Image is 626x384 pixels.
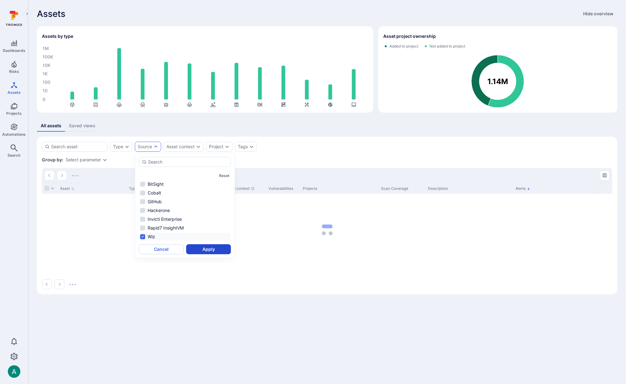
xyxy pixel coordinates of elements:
[166,144,195,149] button: Asset context
[9,69,19,74] span: Risks
[139,157,231,254] div: autocomplete options
[139,244,184,254] button: Cancel
[186,244,231,254] button: Apply
[32,21,617,113] div: Assets overview
[139,207,231,214] li: Hackerone
[57,170,67,180] button: Go to the next page
[44,186,49,191] span: Select all rows
[43,88,48,93] text: 10
[44,170,54,180] button: Go to the previous page
[225,144,230,149] button: Expand dropdown
[139,224,231,232] li: Rapid7 InsightVM
[41,123,61,129] div: All assets
[381,186,423,191] div: Scan Coverage
[8,365,20,378] img: ACg8ocLSa5mPYBaXNx3eFu_EmspyJX0laNWN7cXOFirfQ7srZveEpg=s96-c
[113,144,123,149] button: Type
[37,9,65,19] span: Assets
[66,157,107,162] div: grouping parameters
[23,10,31,18] button: Expand navigation menu
[139,198,231,205] li: GitHub
[42,33,73,39] h2: Assets by type
[2,132,26,137] span: Automations
[527,185,530,192] p: Sorted by: Alphabetically (Z-A)
[43,63,50,68] text: 10K
[249,144,254,149] button: Expand dropdown
[66,157,101,162] button: Select parameter
[54,279,64,289] button: Go to the next page
[138,144,152,149] button: Source
[42,279,52,289] button: Go to the previous page
[43,97,45,102] text: 0
[226,186,263,191] div: Asset context
[129,186,142,191] button: Sort by Type
[389,44,418,49] span: Added to project
[60,186,74,191] button: Sort by Asset
[43,46,49,51] text: 1M
[139,189,231,197] li: Cobalt
[196,144,201,149] button: Expand dropdown
[69,284,76,285] img: Loading...
[51,144,105,150] input: Search asset
[42,157,63,163] span: Group by:
[209,144,223,149] button: Project
[6,111,22,116] span: Projects
[139,233,231,240] li: Wiz
[72,175,78,176] img: Loading...
[251,187,255,190] div: Automatically discovered context associated with the asset
[600,170,610,180] button: Manage columns
[428,186,511,191] div: Description
[25,11,29,17] i: Expand navigation menu
[8,153,20,158] span: Search
[8,365,20,378] div: Arjan Dehar
[430,44,465,49] span: Not added to project
[383,33,436,39] h2: Asset project ownership
[238,144,248,149] button: Tags
[3,48,25,53] span: Dashboards
[125,144,130,149] button: Expand dropdown
[268,186,298,191] div: Vulnerabilities
[153,144,158,149] button: Expand dropdown
[219,173,230,178] button: Reset
[139,180,231,188] li: BitSight
[148,159,228,165] input: Search
[102,157,107,162] button: Expand dropdown
[69,123,95,129] div: Saved views
[43,80,50,85] text: 100
[516,186,530,191] button: Sort by Alerts
[8,90,21,95] span: Assets
[43,54,53,60] text: 100K
[139,215,231,223] li: Invicti Enterprise
[37,120,617,132] div: assets tabs
[43,71,48,77] text: 1K
[487,77,508,86] text: 1.14M
[579,9,617,19] button: Hide overview
[303,186,376,191] div: Projects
